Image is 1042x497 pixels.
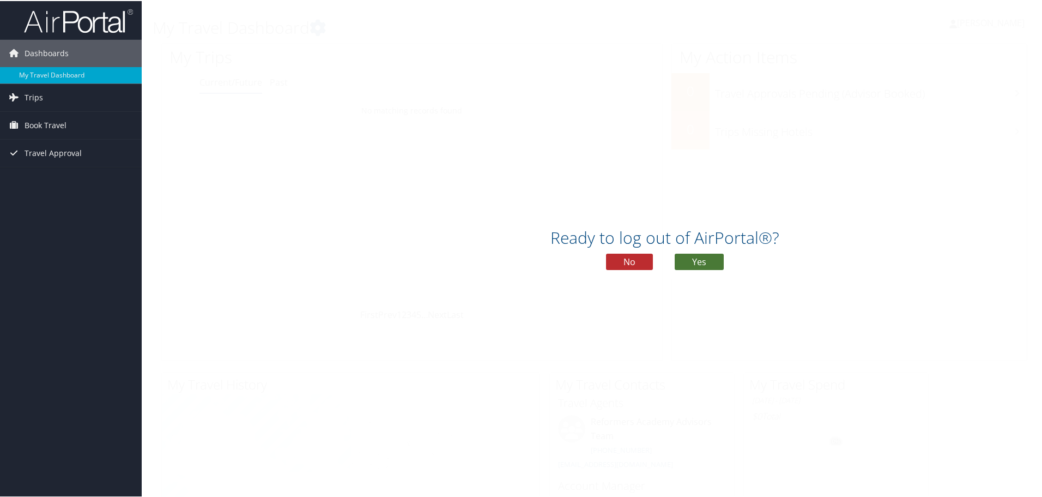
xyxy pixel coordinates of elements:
[24,7,133,33] img: airportal-logo.png
[606,253,653,269] button: No
[25,83,43,110] span: Trips
[25,139,82,166] span: Travel Approval
[675,253,724,269] button: Yes
[25,39,69,66] span: Dashboards
[25,111,66,138] span: Book Travel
